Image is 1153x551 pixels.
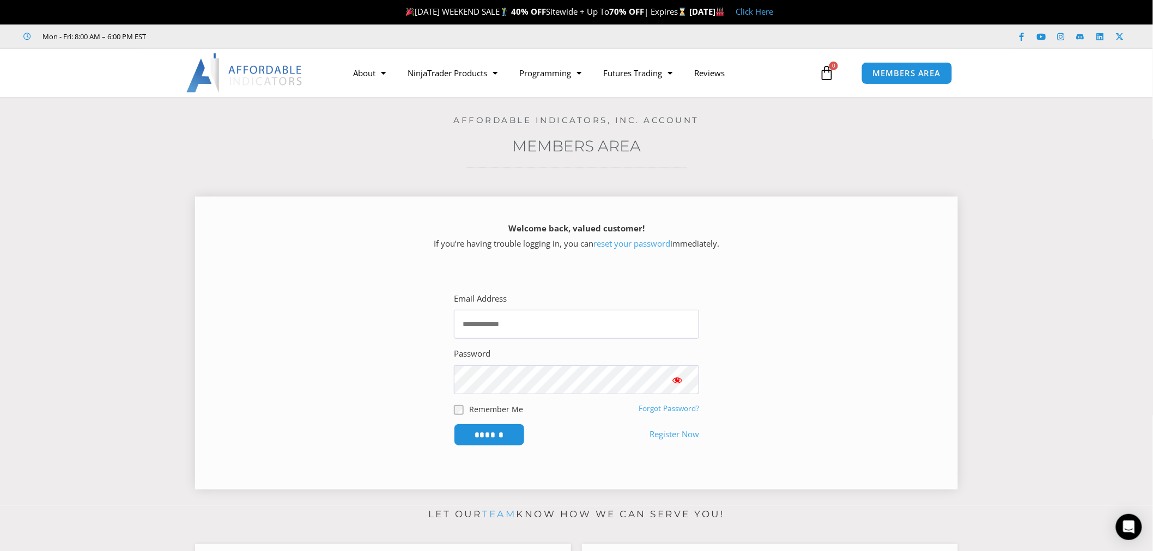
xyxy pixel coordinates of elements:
[469,403,523,415] label: Remember Me
[639,403,699,413] a: Forgot Password?
[593,238,670,249] a: reset your password
[683,60,736,85] a: Reviews
[195,506,958,523] p: Let our know how we can serve you!
[403,6,689,17] span: [DATE] WEEKEND SALE Sitewide + Up To | Expires
[406,8,414,16] img: 🎉
[500,8,508,16] img: 🏌️‍♂️
[716,8,724,16] img: 🏭
[511,6,546,17] strong: 40% OFF
[454,346,490,362] label: Password
[40,30,147,43] span: Mon - Fri: 8:00 AM – 6:00 PM EST
[397,60,508,85] a: NinjaTrader Products
[512,137,641,155] a: Members Area
[214,221,939,252] p: If you’re having trouble logging in, you can immediately.
[736,6,773,17] a: Click Here
[508,223,645,234] strong: Welcome back, valued customer!
[592,60,683,85] a: Futures Trading
[656,365,699,394] button: Show password
[861,62,952,84] a: MEMBERS AREA
[829,62,838,70] span: 0
[873,69,941,77] span: MEMBERS AREA
[508,60,592,85] a: Programming
[342,60,816,85] nav: Menu
[482,509,517,519] a: team
[1116,514,1142,540] div: Open Intercom Messenger
[162,31,325,42] iframe: Customer reviews powered by Trustpilot
[650,427,699,442] a: Register Now
[454,115,700,125] a: Affordable Indicators, Inc. Account
[186,53,304,93] img: LogoAI | Affordable Indicators – NinjaTrader
[689,6,725,17] strong: [DATE]
[342,60,397,85] a: About
[678,8,687,16] img: ⌛
[803,57,851,89] a: 0
[454,291,507,307] label: Email Address
[609,6,644,17] strong: 70% OFF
